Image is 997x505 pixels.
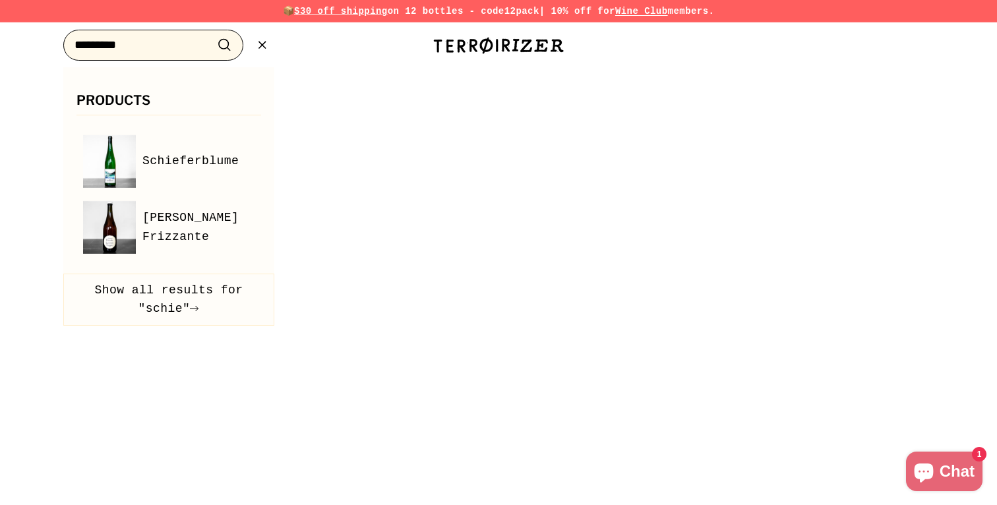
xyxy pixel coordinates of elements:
[902,452,986,494] inbox-online-store-chat: Shopify online store chat
[83,135,136,188] img: Schieferblume
[76,94,261,115] h3: Products
[83,201,255,254] a: Schilcher Rosé Frizzante [PERSON_NAME] Frizzante
[83,201,136,254] img: Schilcher Rosé Frizzante
[504,6,539,16] strong: 12pack
[30,4,967,18] p: 📦 on 12 bottles - code | 10% off for members.
[142,208,255,247] span: [PERSON_NAME] Frizzante
[294,6,388,16] span: $30 off shipping
[83,135,255,188] a: Schieferblume Schieferblume
[615,6,668,16] a: Wine Club
[63,274,274,326] button: Show all results for "schie"
[142,152,239,171] span: Schieferblume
